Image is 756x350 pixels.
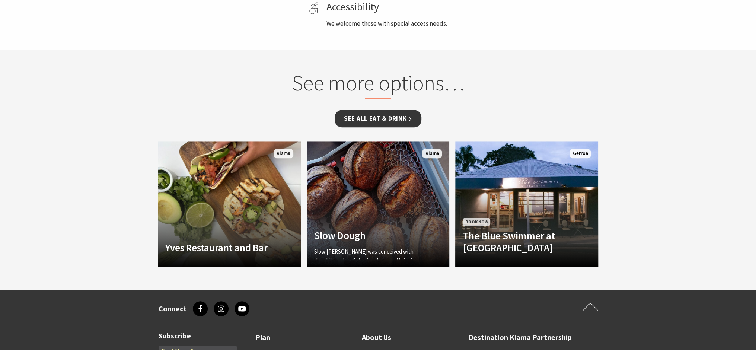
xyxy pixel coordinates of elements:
p: Slow [PERSON_NAME] was conceived with the philosophy of slowing down and bringing people together… [314,247,421,274]
a: Book Now The Blue Swimmer at [GEOGRAPHIC_DATA] Gerroa [455,141,598,267]
span: Book Now [463,218,490,226]
a: Slow Dough Slow [PERSON_NAME] was conceived with the philosophy of slowing down and bringing peop... [307,141,450,267]
h4: Accessibility [326,1,596,13]
h2: See more options… [236,70,520,99]
span: Kiama [274,149,293,158]
h3: Connect [159,304,187,313]
a: About Us [362,331,391,344]
a: Yves Restaurant and Bar Kiama [158,141,301,267]
h4: Slow Dough [314,229,421,241]
a: Destination Kiama Partnership [469,331,572,344]
span: Kiama [422,149,442,158]
a: Plan [255,331,270,344]
h4: The Blue Swimmer at [GEOGRAPHIC_DATA] [463,230,569,254]
h4: Yves Restaurant and Bar [165,242,272,254]
p: We welcome those with special access needs. [326,19,596,29]
a: See all Eat & Drink [335,110,421,127]
h3: Subscribe [159,331,237,340]
span: Gerroa [570,149,591,158]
